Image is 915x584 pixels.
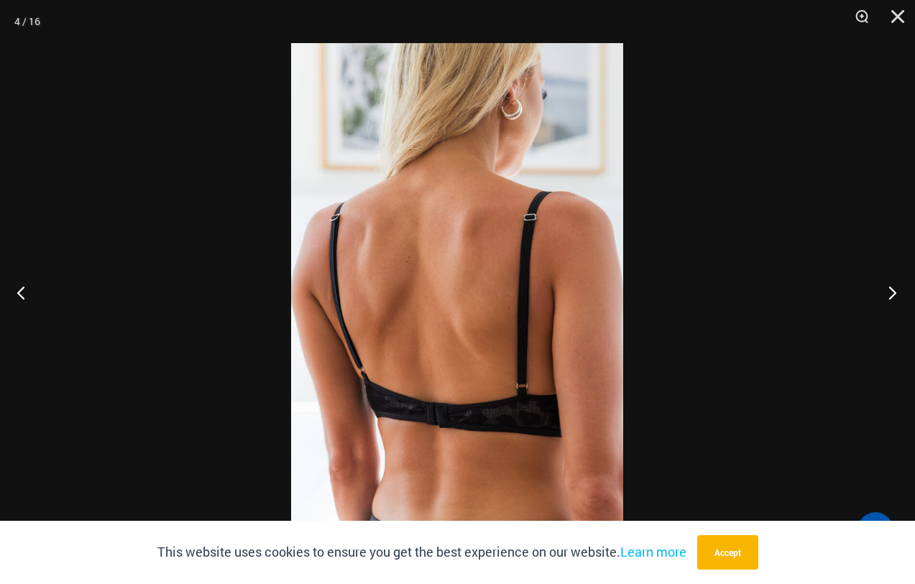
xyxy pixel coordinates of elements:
[157,542,686,563] p: This website uses cookies to ensure you get the best experience on our website.
[291,43,623,541] img: Nights Fall Silver Leopard 1036 Bra 02
[697,535,758,570] button: Accept
[14,11,40,32] div: 4 / 16
[620,543,686,560] a: Learn more
[861,256,915,328] button: Next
